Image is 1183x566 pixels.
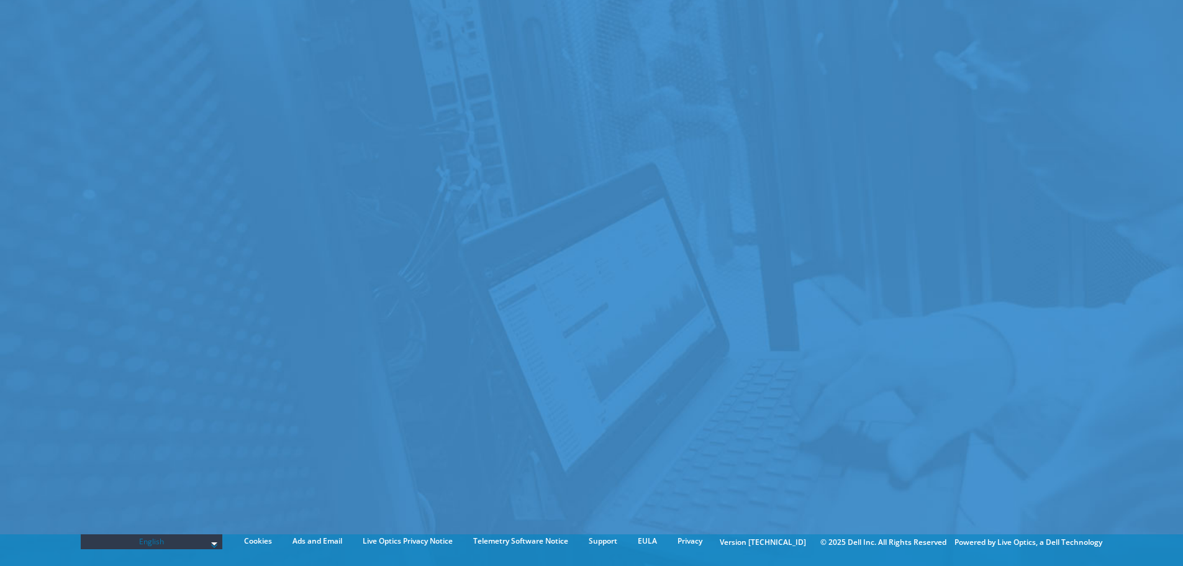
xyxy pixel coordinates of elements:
span: English [87,534,216,549]
li: Powered by Live Optics, a Dell Technology [954,536,1102,549]
a: Cookies [235,534,281,548]
li: © 2025 Dell Inc. All Rights Reserved [814,536,953,549]
a: EULA [628,534,666,548]
a: Telemetry Software Notice [464,534,578,548]
a: Live Optics Privacy Notice [353,534,462,548]
li: Version [TECHNICAL_ID] [714,536,812,549]
a: Support [579,534,627,548]
a: Ads and Email [283,534,351,548]
a: Privacy [668,534,712,548]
